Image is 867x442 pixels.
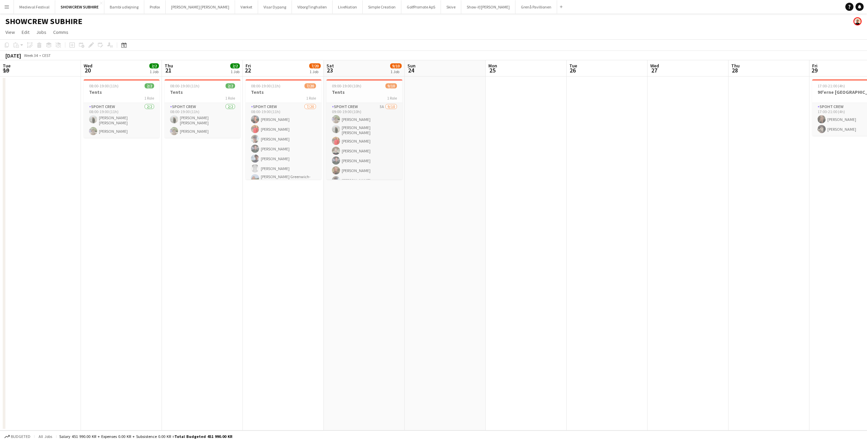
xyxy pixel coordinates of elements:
button: Profox [144,0,166,14]
button: Værket [235,0,258,14]
h3: Tents [326,89,402,95]
span: 23 [325,66,334,74]
app-card-role: Spoht Crew5A9/1009:00-19:00 (10h)[PERSON_NAME][PERSON_NAME] [PERSON_NAME][PERSON_NAME][PERSON_NAM... [326,103,402,216]
div: [DATE] [5,52,21,59]
span: 21 [164,66,173,74]
h1: SHOWCREW SUBHIRE [5,16,82,26]
span: 25 [487,66,497,74]
span: Sat [326,63,334,69]
span: 19 [2,66,10,74]
span: 1 Role [306,96,316,101]
span: 7/20 [304,83,316,88]
app-card-role: Spoht Crew7/2008:00-19:00 (11h)[PERSON_NAME][PERSON_NAME][PERSON_NAME][PERSON_NAME][PERSON_NAME][... [246,103,321,315]
span: 7/20 [309,63,321,68]
button: Show-if/[PERSON_NAME] [461,0,515,14]
div: 1 Job [150,69,158,74]
div: CEST [42,53,51,58]
span: 26 [568,66,577,74]
button: Visar Dypang [258,0,292,14]
div: 1 Job [310,69,320,74]
span: Fri [246,63,251,69]
span: 08:00-19:00 (11h) [89,83,119,88]
span: 28 [730,66,740,74]
div: Salary 451 990.00 KR + Expenses 0.00 KR + Subsistence 0.00 KR = [59,434,232,439]
span: Edit [22,29,29,35]
app-card-role: Spoht Crew2/208:00-19:00 (11h)[PERSON_NAME] [PERSON_NAME][PERSON_NAME] [165,103,240,138]
app-job-card: 09:00-19:00 (10h)9/10Tents1 RoleSpoht Crew5A9/1009:00-19:00 (10h)[PERSON_NAME][PERSON_NAME] [PERS... [326,79,402,180]
app-job-card: 08:00-19:00 (11h)7/20Tents1 RoleSpoht Crew7/2008:00-19:00 (11h)[PERSON_NAME][PERSON_NAME][PERSON_... [246,79,321,180]
h3: Tents [84,89,160,95]
span: 1 Role [387,96,397,101]
span: 2/2 [226,83,235,88]
h3: Tents [246,89,321,95]
span: 17:00-21:00 (4h) [818,83,845,88]
button: Budgeted [3,433,31,440]
button: SHOWCREW SUBHIRE [55,0,104,14]
a: Edit [19,28,32,37]
span: 08:00-19:00 (11h) [251,83,280,88]
span: Budgeted [11,434,30,439]
span: View [5,29,15,35]
span: 29 [811,66,818,74]
button: ViborgTinghallen [292,0,333,14]
span: 1 Role [225,96,235,101]
a: Jobs [34,28,49,37]
span: Tue [569,63,577,69]
span: Fri [812,63,818,69]
button: [PERSON_NAME] [PERSON_NAME] [166,0,235,14]
span: 2/2 [230,63,240,68]
span: 20 [83,66,92,74]
span: Week 34 [22,53,39,58]
div: 1 Job [231,69,239,74]
button: GolfPromote ApS [401,0,441,14]
span: 9/10 [390,63,402,68]
span: 08:00-19:00 (11h) [170,83,199,88]
span: 09:00-19:00 (10h) [332,83,361,88]
a: Comms [50,28,71,37]
span: Comms [53,29,68,35]
span: 27 [649,66,659,74]
span: 2/2 [145,83,154,88]
button: Skive [441,0,461,14]
app-job-card: 08:00-19:00 (11h)2/2Tents1 RoleSpoht Crew2/208:00-19:00 (11h)[PERSON_NAME] [PERSON_NAME][PERSON_N... [84,79,160,138]
button: Grenå Pavillionen [515,0,557,14]
span: Wed [650,63,659,69]
button: LiveNation [333,0,363,14]
span: 9/10 [385,83,397,88]
span: Thu [165,63,173,69]
button: Bambi udlejning [104,0,144,14]
span: 2/2 [149,63,159,68]
button: Medieval Festival [14,0,55,14]
span: Jobs [36,29,46,35]
span: Sun [407,63,416,69]
button: Simple Creation [363,0,401,14]
span: Tue [3,63,10,69]
app-user-avatar: Armando NIkol Irom [853,17,862,25]
span: 1 Role [144,96,154,101]
span: Wed [84,63,92,69]
span: Total Budgeted 451 990.00 KR [174,434,232,439]
span: All jobs [37,434,54,439]
span: 22 [245,66,251,74]
span: Thu [731,63,740,69]
app-card-role: Spoht Crew2/208:00-19:00 (11h)[PERSON_NAME] [PERSON_NAME][PERSON_NAME] [84,103,160,138]
span: Mon [488,63,497,69]
h3: Tents [165,89,240,95]
app-job-card: 08:00-19:00 (11h)2/2Tents1 RoleSpoht Crew2/208:00-19:00 (11h)[PERSON_NAME] [PERSON_NAME][PERSON_N... [165,79,240,138]
span: 24 [406,66,416,74]
div: 1 Job [390,69,401,74]
a: View [3,28,18,37]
